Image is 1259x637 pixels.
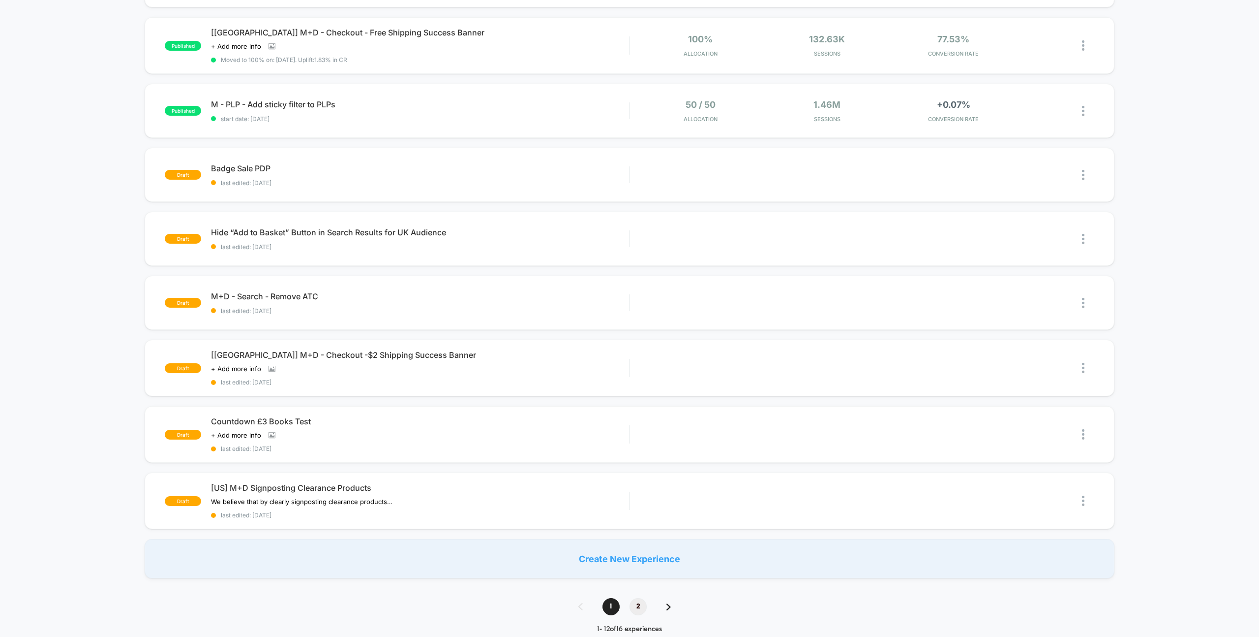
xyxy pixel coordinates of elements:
[766,50,888,57] span: Sessions
[211,99,629,109] span: M - PLP - Add sticky filter to PLPs
[629,598,647,615] span: 2
[893,50,1014,57] span: CONVERSION RATE
[1082,496,1084,506] img: close
[1082,363,1084,373] img: close
[165,234,201,244] span: draft
[569,625,690,634] div: 1 - 12 of 16 experiences
[766,116,888,123] span: Sessions
[211,511,629,519] span: last edited: [DATE]
[809,34,845,44] span: 132.63k
[602,598,620,615] span: 1
[211,365,261,373] span: + Add more info
[211,416,629,426] span: Countdown £3 Books Test
[666,604,671,610] img: pagination forward
[211,243,629,251] span: last edited: [DATE]
[165,106,201,116] span: published
[813,99,840,110] span: 1.46M
[686,99,716,110] span: 50 / 50
[211,379,629,386] span: last edited: [DATE]
[211,445,629,452] span: last edited: [DATE]
[165,496,201,506] span: draft
[1082,40,1084,51] img: close
[165,170,201,180] span: draft
[165,41,201,51] span: published
[937,99,970,110] span: +0.07%
[1082,298,1084,308] img: close
[1082,234,1084,244] img: close
[893,116,1014,123] span: CONVERSION RATE
[165,298,201,308] span: draft
[1082,429,1084,440] img: close
[211,227,629,237] span: Hide “Add to Basket” Button in Search Results for UK Audience
[211,179,629,187] span: last edited: [DATE]
[684,116,718,123] span: Allocation
[1082,170,1084,180] img: close
[211,291,629,301] span: M+D - Search - Remove ATC
[165,363,201,373] span: draft
[211,307,629,315] span: last edited: [DATE]
[211,483,629,493] span: [US] M+D Signposting Clearance Products
[211,115,629,123] span: start date: [DATE]
[211,498,393,506] span: We believe that by clearly signposting clearance products that can be purchased at a significant ...
[1082,106,1084,116] img: close
[211,163,629,173] span: Badge Sale PDP
[211,42,261,50] span: + Add more info
[211,350,629,360] span: [[GEOGRAPHIC_DATA]] M+D - Checkout -$2 Shipping Success Banner
[937,34,969,44] span: 77.53%
[684,50,718,57] span: Allocation
[211,28,629,37] span: [[GEOGRAPHIC_DATA]] M+D - Checkout - Free Shipping Success Banner
[221,56,347,64] span: Moved to 100% on: [DATE] . Uplift: 1.83% in CR
[211,431,261,439] span: + Add more info
[145,539,1114,578] div: Create New Experience
[165,430,201,440] span: draft
[688,34,713,44] span: 100%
